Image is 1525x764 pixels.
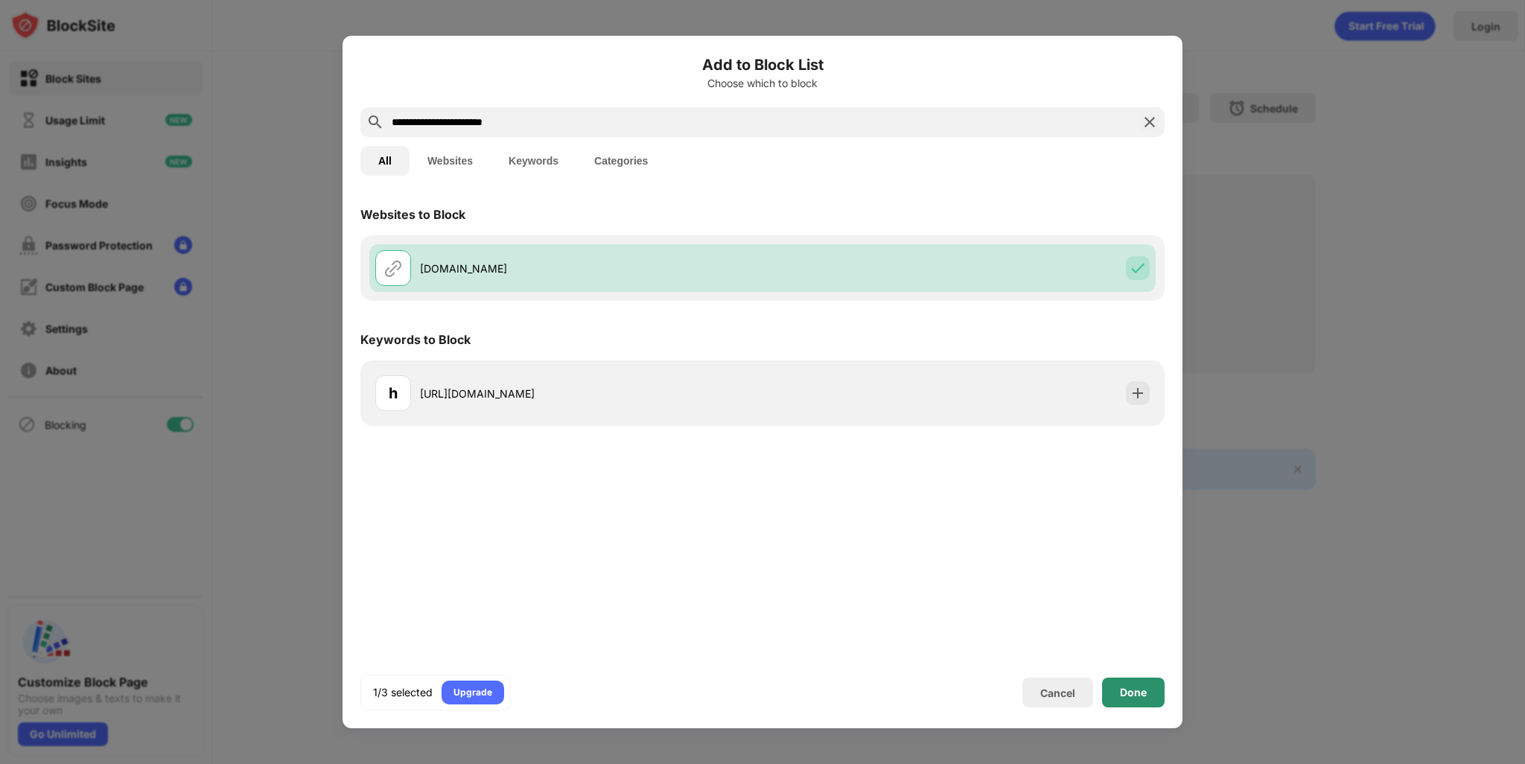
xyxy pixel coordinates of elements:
h6: Add to Block List [360,54,1165,76]
div: h [389,382,398,404]
div: Websites to Block [360,207,465,222]
div: Keywords to Block [360,332,471,347]
div: Upgrade [453,685,492,700]
button: Websites [410,146,491,176]
div: [URL][DOMAIN_NAME] [420,386,762,401]
button: Categories [576,146,666,176]
div: Choose which to block [360,77,1165,89]
div: Cancel [1040,687,1075,699]
button: Keywords [491,146,576,176]
img: url.svg [384,259,402,277]
div: [DOMAIN_NAME] [420,261,762,276]
div: 1/3 selected [373,685,433,700]
img: search-close [1141,113,1159,131]
img: search.svg [366,113,384,131]
div: Done [1120,687,1147,698]
button: All [360,146,410,176]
